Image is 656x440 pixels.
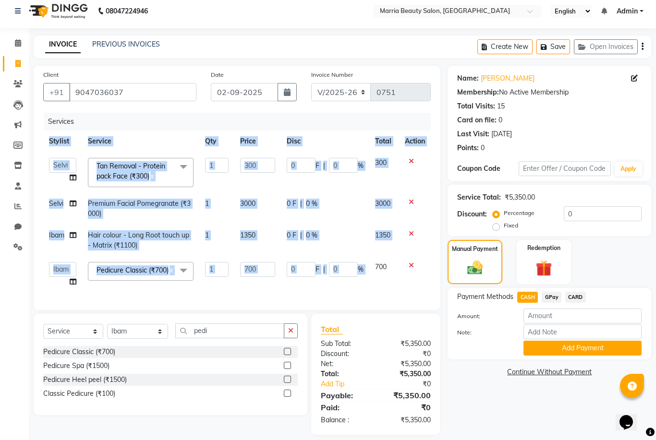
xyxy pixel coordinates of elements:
div: Card on file: [457,115,497,125]
label: Note: [450,328,516,337]
span: Pedicure Classic (₹700) [97,266,169,274]
span: | [300,199,302,209]
a: [PERSON_NAME] [481,73,535,83]
span: 1 [205,231,209,239]
div: Net: [314,359,376,369]
span: | [323,161,325,171]
iframe: chat widget [616,402,646,430]
label: Invoice Number [311,71,353,79]
div: ₹0 [386,379,438,389]
span: CARD [565,292,586,303]
img: _cash.svg [462,259,487,277]
div: ₹5,350.00 [376,390,438,401]
span: Selvi [49,199,63,208]
span: Hair colour - Long Root touch up - Matrix (₹1100) [88,231,189,250]
div: Balance : [314,415,376,425]
div: Total Visits: [457,101,495,111]
label: Client [43,71,59,79]
div: Discount: [314,349,376,359]
label: Date [211,71,224,79]
th: Action [399,131,431,152]
label: Fixed [504,221,518,230]
span: 0 % [306,199,317,209]
div: Service Total: [457,192,501,202]
div: Pedicure Spa (₹1500) [43,361,109,371]
a: x [169,266,173,274]
span: | [323,264,325,274]
div: ₹5,350.00 [376,369,438,379]
div: Sub Total: [314,339,376,349]
div: Pedicure Classic (₹700) [43,347,115,357]
span: F [316,161,319,171]
div: Classic Pedicure (₹100) [43,389,115,399]
label: Redemption [527,244,560,252]
span: 1 [205,199,209,208]
th: Disc [281,131,369,152]
button: Open Invoices [574,39,638,54]
th: Qty [199,131,234,152]
label: Percentage [504,209,535,217]
a: Add Tip [314,379,386,389]
div: ₹5,350.00 [376,415,438,425]
a: x [149,172,154,180]
span: 700 [375,262,387,271]
button: +91 [43,83,70,101]
div: 0 [498,115,502,125]
span: Tan Removal - Protein pack Face (₹300) [97,162,165,180]
span: 0 F [287,230,296,240]
span: CASH [517,292,538,303]
span: % [358,161,364,171]
div: Name: [457,73,479,83]
span: 0 F [287,199,296,209]
button: Save [536,39,570,54]
span: | [300,230,302,240]
div: Discount: [457,209,487,219]
div: Points: [457,143,479,153]
span: Total [321,324,343,334]
div: ₹5,350.00 [376,339,438,349]
th: Price [234,131,281,152]
img: _gift.svg [531,258,557,278]
span: 0 % [306,230,317,240]
th: Stylist [43,131,82,152]
div: 0 [481,143,485,153]
div: Paid: [314,402,376,413]
th: Total [369,131,400,152]
div: ₹5,350.00 [505,192,535,202]
span: Payment Methods [457,292,513,302]
div: ₹0 [376,402,438,413]
input: Search or Scan [175,323,284,338]
div: Coupon Code [457,164,519,174]
span: 300 [375,158,387,167]
span: 1350 [375,231,390,239]
input: Search by Name/Mobile/Email/Code [69,83,196,101]
button: Add Payment [523,341,642,356]
button: Create New [477,39,533,54]
input: Amount [523,309,642,323]
button: Apply [615,162,642,176]
div: Services [44,113,438,131]
a: PREVIOUS INVOICES [92,40,160,48]
a: INVOICE [45,36,81,53]
div: ₹0 [376,349,438,359]
span: 1350 [240,231,255,239]
span: Premium Facial Pomegranate (₹3000) [88,199,191,218]
div: Total: [314,369,376,379]
span: 3000 [375,199,390,208]
div: Membership: [457,87,499,97]
div: Last Visit: [457,129,489,139]
input: Add Note [523,324,642,339]
span: Ibam [49,231,64,239]
span: F [316,264,319,274]
span: GPay [542,292,561,303]
input: Enter Offer / Coupon Code [519,161,611,176]
div: ₹5,350.00 [376,359,438,369]
div: Payable: [314,390,376,401]
span: 3000 [240,199,255,208]
label: Amount: [450,312,516,321]
div: 15 [497,101,505,111]
div: No Active Membership [457,87,642,97]
label: Manual Payment [452,245,498,253]
span: % [358,264,364,274]
div: [DATE] [491,129,512,139]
